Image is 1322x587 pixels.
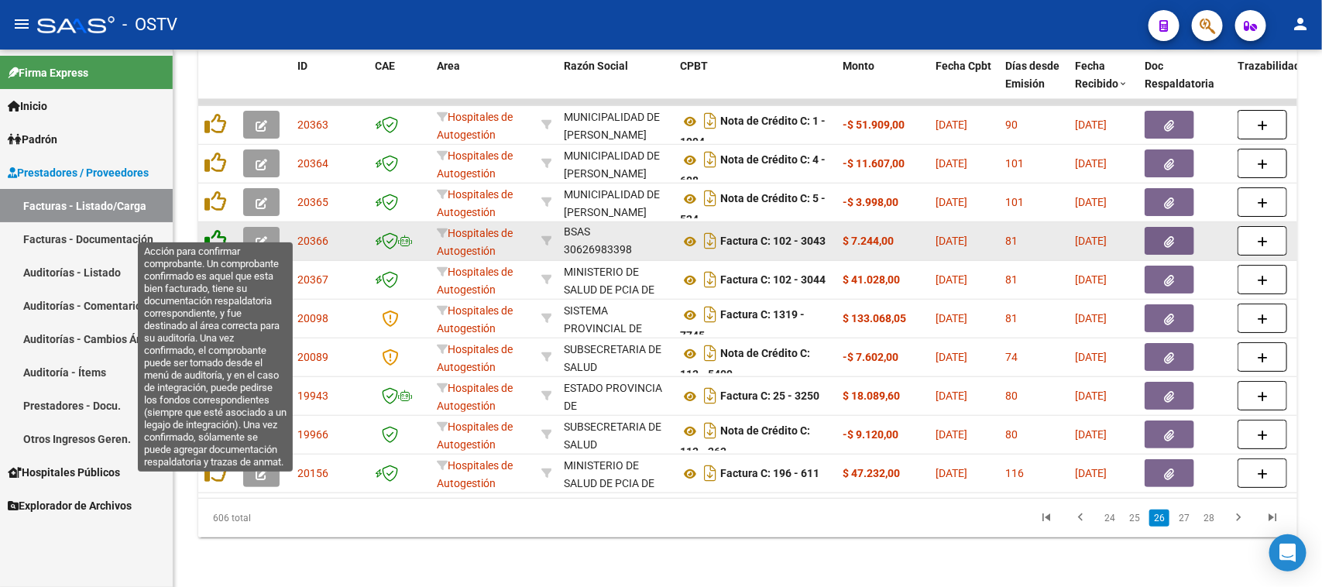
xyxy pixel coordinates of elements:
span: [DATE] [936,390,967,402]
span: 20156 [297,467,328,479]
strong: -$ 7.602,00 [843,351,898,363]
a: go to next page [1224,510,1253,527]
i: Descargar documento [700,302,720,327]
span: 20365 [297,196,328,208]
li: page 27 [1172,505,1197,531]
strong: -$ 3.998,00 [843,196,898,208]
div: SUBSECRETARIA DE SALUD [564,418,668,454]
span: [DATE] [936,157,967,170]
span: 81 [1005,235,1018,247]
datatable-header-cell: Fecha Recibido [1069,50,1138,118]
li: page 24 [1097,505,1122,531]
span: [DATE] [936,235,967,247]
span: 90 [1005,118,1018,131]
span: [DATE] [1075,273,1107,286]
strong: -$ 51.909,00 [843,118,905,131]
div: MUNICIPALIDAD DE [PERSON_NAME] [564,108,668,144]
span: Padrón [8,131,57,148]
i: Descargar documento [700,383,720,408]
div: 30675068441 [564,341,668,373]
span: 19966 [297,428,328,441]
span: [DATE] [1075,312,1107,324]
span: Monto [843,60,874,72]
datatable-header-cell: CAE [369,50,431,118]
span: [DATE] [1075,428,1107,441]
i: Descargar documento [700,147,720,172]
span: Hospitales de Autogestión [437,149,513,180]
datatable-header-cell: Doc Respaldatoria [1138,50,1231,118]
datatable-header-cell: Monto [836,50,929,118]
a: go to last page [1258,510,1287,527]
strong: $ 47.232,00 [843,467,900,479]
span: [DATE] [936,351,967,363]
a: 28 [1199,510,1219,527]
span: Fecha Recibido [1075,60,1118,90]
span: [DATE] [1075,351,1107,363]
strong: $ 41.028,00 [843,273,900,286]
i: Descargar documento [700,341,720,366]
div: 30681618089 [564,108,668,141]
div: Open Intercom Messenger [1269,534,1307,572]
mat-icon: person [1291,15,1310,33]
span: CPBT [680,60,708,72]
span: 81 [1005,312,1018,324]
span: Hospitales de Autogestión [437,266,513,296]
span: Area [437,60,460,72]
li: page 25 [1122,505,1147,531]
span: 20089 [297,351,328,363]
strong: $ 18.089,60 [843,390,900,402]
span: Hospitales de Autogestión [437,382,513,412]
datatable-header-cell: Días desde Emisión [999,50,1069,118]
strong: Nota de Crédito C: 113 - 263 [680,425,810,458]
span: Trazabilidad [1238,60,1300,72]
span: 80 [1005,390,1018,402]
div: SUBSECRETARIA DE SALUD [564,341,668,376]
div: 30681618089 [564,186,668,218]
span: Prestadores / Proveedores [8,164,149,181]
div: MUNICIPALIDAD DE [PERSON_NAME] [564,147,668,183]
a: 27 [1174,510,1194,527]
strong: Nota de Crédito C: 5 - 524 [680,193,826,226]
span: 20364 [297,157,328,170]
strong: Nota de Crédito C: 1 - 1994 [680,115,826,149]
span: [DATE] [936,118,967,131]
span: [DATE] [936,312,967,324]
span: Doc Respaldatoria [1145,60,1214,90]
i: Descargar documento [700,186,720,211]
span: Hospitales de Autogestión [437,188,513,218]
span: 80 [1005,428,1018,441]
span: 20367 [297,273,328,286]
li: page 28 [1197,505,1221,531]
span: [DATE] [1075,390,1107,402]
div: 30681618089 [564,147,668,180]
datatable-header-cell: Fecha Cpbt [929,50,999,118]
span: [DATE] [1075,467,1107,479]
div: ESTADO PROVINCIA DE [GEOGRAPHIC_DATA][PERSON_NAME] [564,379,668,450]
span: 81 [1005,273,1018,286]
span: ID [297,60,307,72]
strong: Factura C: 102 - 3044 [720,274,826,287]
span: 20363 [297,118,328,131]
span: [DATE] [1075,118,1107,131]
i: Descargar documento [700,267,720,292]
i: Descargar documento [700,461,720,486]
div: 30691822849 [564,302,668,335]
i: Descargar documento [700,108,720,133]
span: Hospitales de Autogestión [437,227,513,257]
span: 20366 [297,235,328,247]
strong: -$ 11.607,00 [843,157,905,170]
span: CAE [375,60,395,72]
span: Hospitales Públicos [8,464,120,481]
span: Firma Express [8,64,88,81]
mat-icon: menu [12,15,31,33]
datatable-header-cell: Area [431,50,535,118]
a: 24 [1100,510,1120,527]
span: [DATE] [936,467,967,479]
span: [DATE] [936,273,967,286]
span: [DATE] [936,428,967,441]
strong: -$ 9.120,00 [843,428,898,441]
span: Hospitales de Autogestión [437,343,513,373]
span: - OSTV [122,8,177,42]
a: go to first page [1032,510,1061,527]
span: 19943 [297,390,328,402]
